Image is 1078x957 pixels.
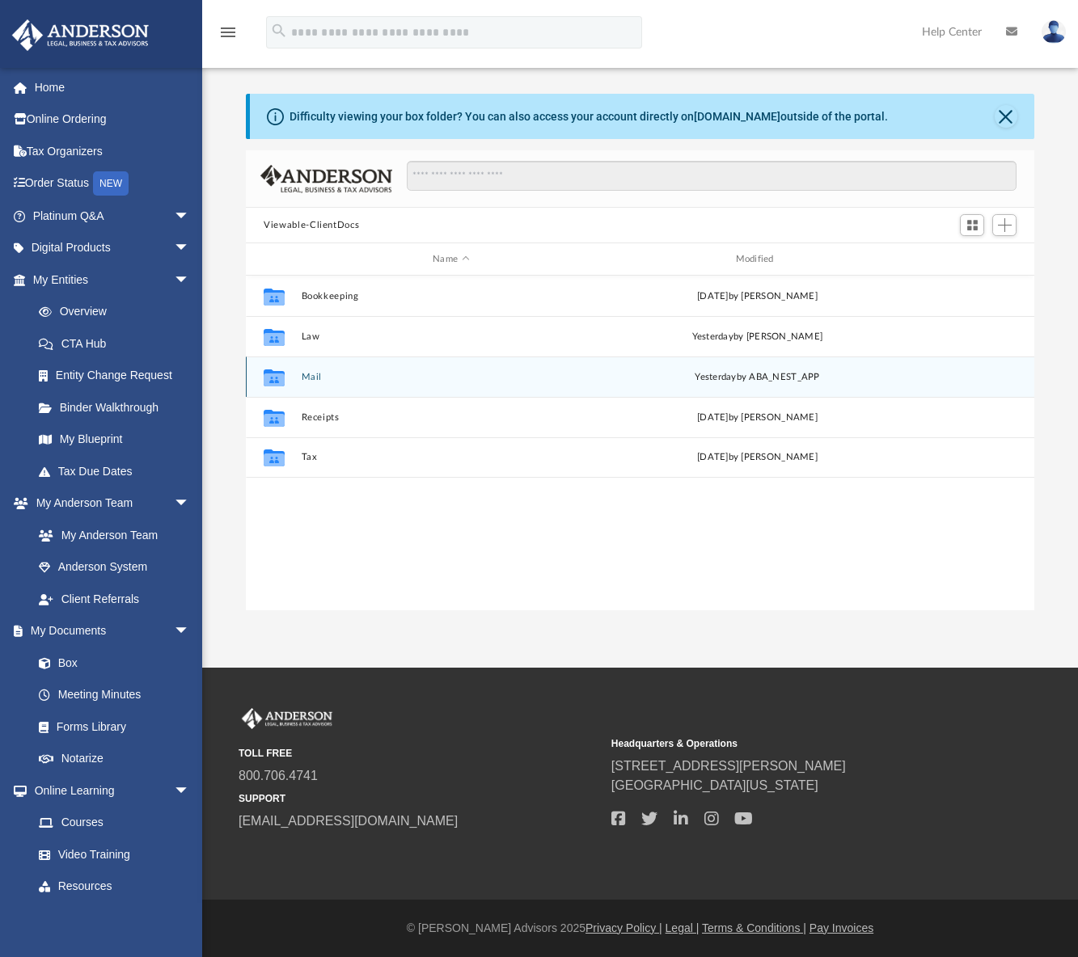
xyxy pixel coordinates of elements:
[608,330,907,344] div: by [PERSON_NAME]
[174,232,206,265] span: arrow_drop_down
[23,743,206,775] a: Notarize
[11,487,206,520] a: My Anderson Teamarrow_drop_down
[23,296,214,328] a: Overview
[23,360,214,392] a: Entity Change Request
[23,391,214,424] a: Binder Walkthrough
[174,615,206,648] span: arrow_drop_down
[11,774,206,807] a: Online Learningarrow_drop_down
[992,214,1017,237] button: Add
[694,110,780,123] a: [DOMAIN_NAME]
[407,161,1017,192] input: Search files and folders
[23,871,206,903] a: Resources
[290,108,888,125] div: Difficulty viewing your box folder? You can also access your account directly on outside of the p...
[218,31,238,42] a: menu
[302,372,601,382] button: Mail
[302,331,601,342] button: Law
[11,167,214,200] a: Order StatusNEW
[611,778,818,792] a: [GEOGRAPHIC_DATA][US_STATE]
[239,814,458,828] a: [EMAIL_ADDRESS][DOMAIN_NAME]
[253,252,294,267] div: id
[11,902,214,934] a: Billingarrow_drop_down
[301,252,601,267] div: Name
[174,487,206,521] span: arrow_drop_down
[702,921,806,934] a: Terms & Conditions |
[23,647,198,679] a: Box
[11,232,214,264] a: Digital Productsarrow_drop_down
[23,679,206,711] a: Meeting Minutes
[23,583,206,615] a: Client Referrals
[11,615,206,647] a: My Documentsarrow_drop_down
[11,71,214,103] a: Home
[246,276,1034,610] div: grid
[23,424,206,456] a: My Blueprint
[23,519,198,551] a: My Anderson Team
[174,902,206,935] span: arrow_drop_down
[239,769,318,782] a: 800.706.4741
[960,214,984,237] button: Switch to Grid View
[608,370,907,385] div: by ABA_NEST_APP
[239,746,600,761] small: TOLL FREE
[302,291,601,301] button: Bookkeeping
[11,103,214,136] a: Online Ordering
[608,289,907,304] div: [DATE] by [PERSON_NAME]
[810,921,873,934] a: Pay Invoices
[202,920,1078,937] div: © [PERSON_NAME] Advisors 2025
[607,252,907,267] div: Modified
[611,759,846,773] a: [STREET_ADDRESS][PERSON_NAME]
[239,791,600,806] small: SUPPORT
[174,200,206,233] span: arrow_drop_down
[270,22,288,40] i: search
[239,708,336,729] img: Anderson Advisors Platinum Portal
[23,327,214,360] a: CTA Hub
[7,19,154,51] img: Anderson Advisors Platinum Portal
[23,838,198,871] a: Video Training
[218,23,238,42] i: menu
[608,411,907,425] div: [DATE] by [PERSON_NAME]
[174,263,206,297] span: arrow_drop_down
[611,736,973,751] small: Headquarters & Operations
[93,171,129,196] div: NEW
[1042,20,1066,44] img: User Pic
[23,551,206,584] a: Anderson System
[995,105,1017,128] button: Close
[11,263,214,296] a: My Entitiesarrow_drop_down
[666,921,700,934] a: Legal |
[23,710,198,743] a: Forms Library
[608,450,907,465] div: [DATE] by [PERSON_NAME]
[302,412,601,423] button: Receipts
[11,200,214,232] a: Platinum Q&Aarrow_drop_down
[174,774,206,807] span: arrow_drop_down
[692,332,733,341] span: yesterday
[264,218,359,233] button: Viewable-ClientDocs
[586,921,662,934] a: Privacy Policy |
[695,373,736,382] span: yesterday
[914,252,1027,267] div: id
[302,452,601,462] button: Tax
[23,455,214,487] a: Tax Due Dates
[23,807,206,839] a: Courses
[11,135,214,167] a: Tax Organizers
